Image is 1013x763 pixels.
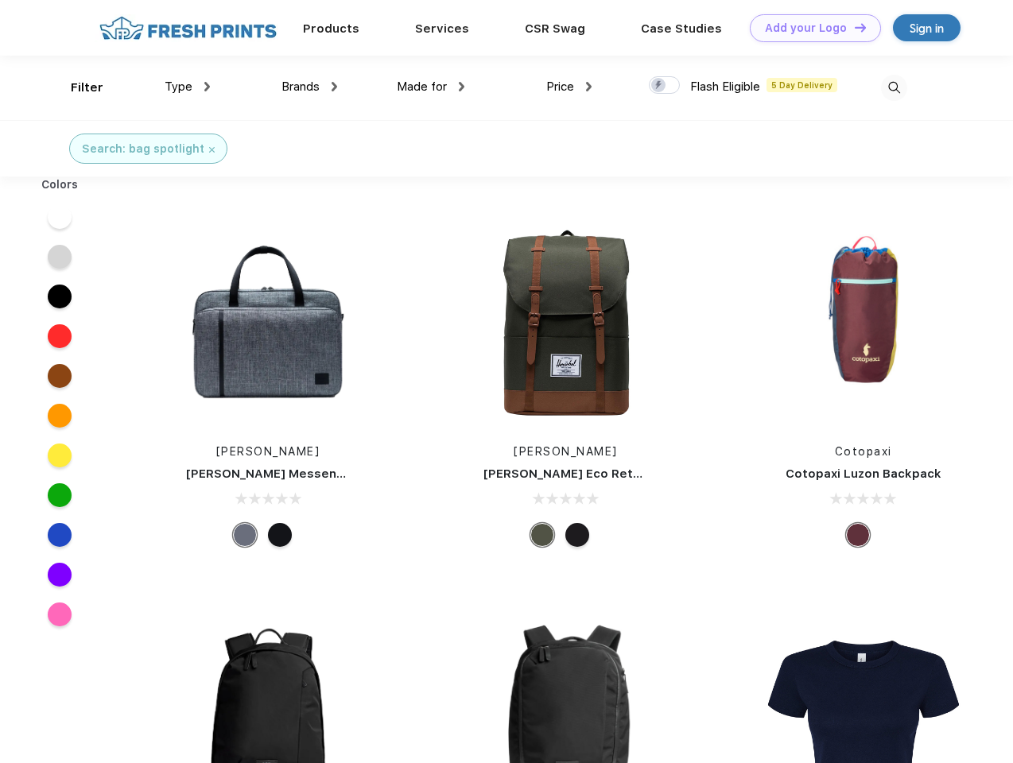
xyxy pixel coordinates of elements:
[162,216,374,428] img: func=resize&h=266
[29,176,91,193] div: Colors
[483,467,809,481] a: [PERSON_NAME] Eco Retreat 15" Computer Backpack
[786,467,941,481] a: Cotopaxi Luzon Backpack
[204,82,210,91] img: dropdown.png
[459,82,464,91] img: dropdown.png
[303,21,359,36] a: Products
[397,79,447,94] span: Made for
[268,523,292,547] div: Black
[186,467,358,481] a: [PERSON_NAME] Messenger
[546,79,574,94] span: Price
[332,82,337,91] img: dropdown.png
[71,79,103,97] div: Filter
[893,14,961,41] a: Sign in
[855,23,866,32] img: DT
[835,445,892,458] a: Cotopaxi
[586,82,592,91] img: dropdown.png
[233,523,257,547] div: Raven Crosshatch
[209,147,215,153] img: filter_cancel.svg
[460,216,671,428] img: func=resize&h=266
[767,78,837,92] span: 5 Day Delivery
[82,141,204,157] div: Search: bag spotlight
[881,75,907,101] img: desktop_search.svg
[910,19,944,37] div: Sign in
[765,21,847,35] div: Add your Logo
[165,79,192,94] span: Type
[758,216,969,428] img: func=resize&h=266
[514,445,618,458] a: [PERSON_NAME]
[216,445,320,458] a: [PERSON_NAME]
[565,523,589,547] div: Black
[846,523,870,547] div: Surprise
[530,523,554,547] div: Forest
[95,14,281,42] img: fo%20logo%202.webp
[281,79,320,94] span: Brands
[690,79,760,94] span: Flash Eligible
